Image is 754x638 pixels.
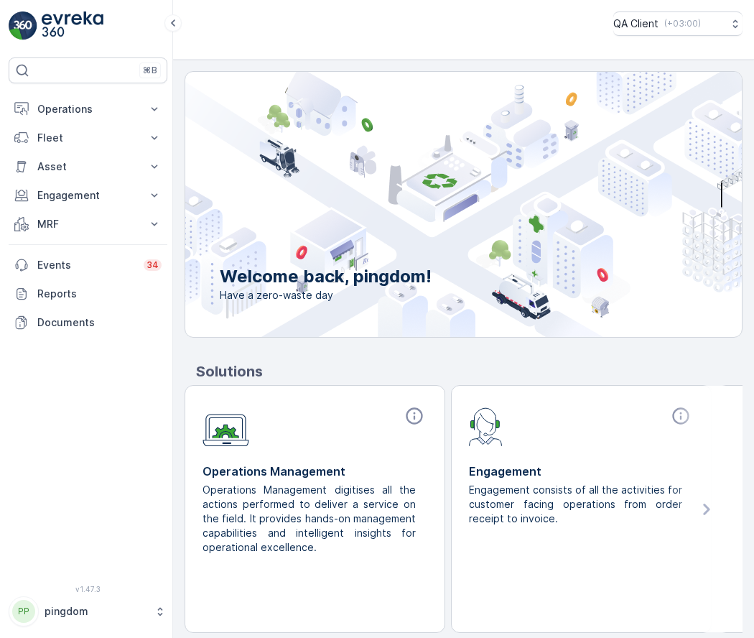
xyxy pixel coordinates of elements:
[9,596,167,627] button: PPpingdom
[37,131,139,145] p: Fleet
[42,11,103,40] img: logo_light-DOdMpM7g.png
[37,217,139,231] p: MRF
[143,65,157,76] p: ⌘B
[664,18,701,29] p: ( +03:00 )
[9,95,167,124] button: Operations
[613,11,743,36] button: QA Client(+03:00)
[203,463,427,480] p: Operations Management
[469,406,503,446] img: module-icon
[9,181,167,210] button: Engagement
[37,258,135,272] p: Events
[121,72,742,337] img: city illustration
[469,483,682,526] p: Engagement consists of all the activities for customer facing operations from order receipt to in...
[613,17,658,31] p: QA Client
[220,288,432,302] span: Have a zero-waste day
[37,102,139,116] p: Operations
[9,210,167,239] button: MRF
[469,463,694,480] p: Engagement
[203,406,249,447] img: module-icon
[45,604,147,619] p: pingdom
[196,361,743,382] p: Solutions
[9,124,167,152] button: Fleet
[203,483,416,555] p: Operations Management digitises all the actions performed to deliver a service on the field. It p...
[37,159,139,174] p: Asset
[12,600,35,623] div: PP
[37,287,162,301] p: Reports
[9,308,167,337] a: Documents
[220,265,432,288] p: Welcome back, pingdom!
[9,251,167,279] a: Events34
[146,259,159,271] p: 34
[37,188,139,203] p: Engagement
[9,279,167,308] a: Reports
[9,11,37,40] img: logo
[37,315,162,330] p: Documents
[9,585,167,593] span: v 1.47.3
[9,152,167,181] button: Asset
